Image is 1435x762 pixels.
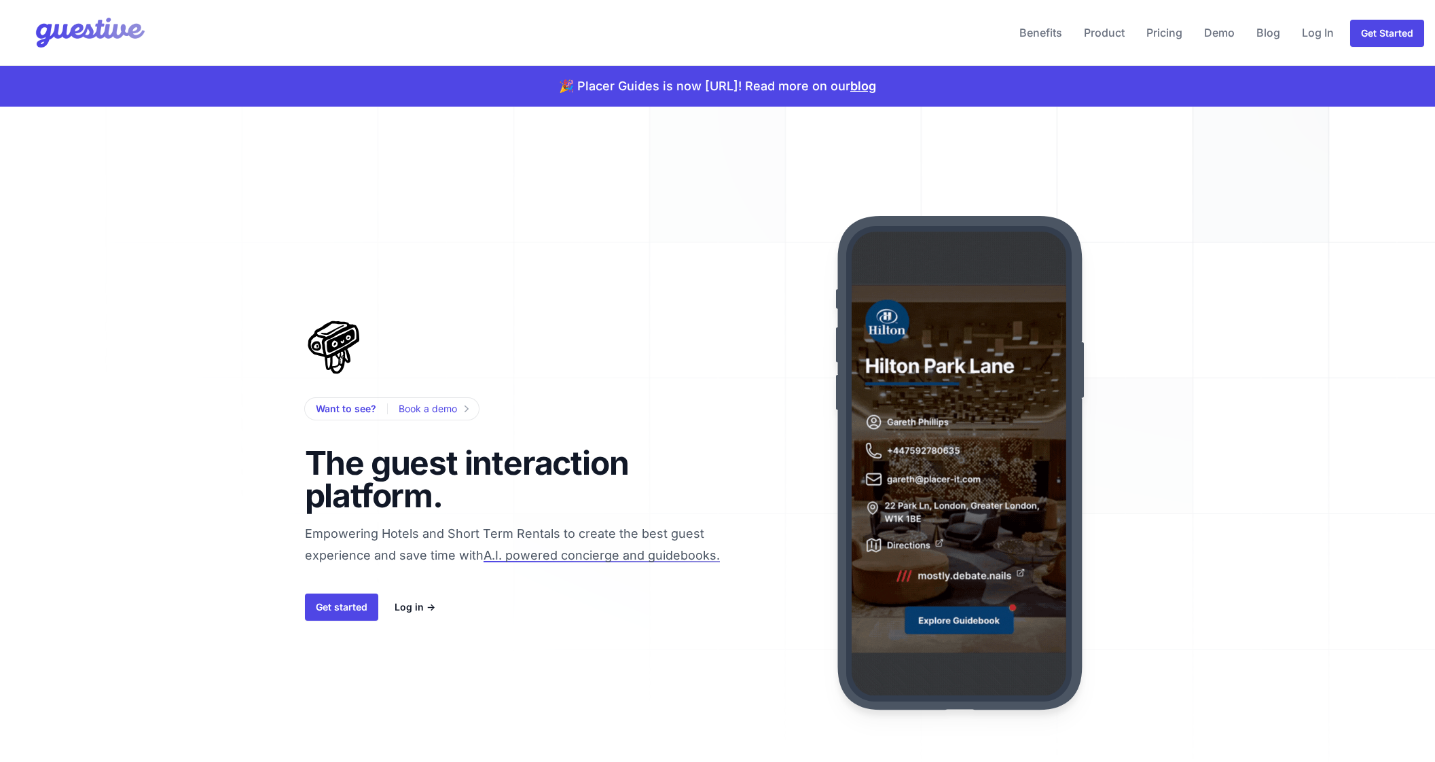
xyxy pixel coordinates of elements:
[1296,16,1339,49] a: Log In
[1141,16,1188,49] a: Pricing
[1350,20,1424,47] a: Get Started
[305,447,653,512] h1: The guest interaction platform.
[1251,16,1286,49] a: Blog
[395,599,435,615] a: Log in →
[484,548,720,562] span: A.I. powered concierge and guidebooks.
[559,77,876,96] p: 🎉 Placer Guides is now [URL]! Read more on our
[11,5,148,60] img: Your Company
[399,401,468,417] a: Book a demo
[305,594,378,621] a: Get started
[1199,16,1240,49] a: Demo
[305,526,761,621] span: Empowering Hotels and Short Term Rentals to create the best guest experience and save time with
[850,79,876,93] a: blog
[1078,16,1130,49] a: Product
[1014,16,1068,49] a: Benefits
